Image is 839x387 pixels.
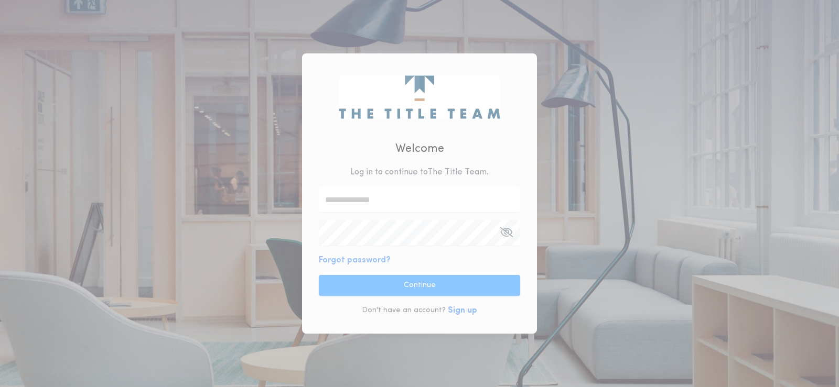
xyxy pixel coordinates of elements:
button: Forgot password? [319,254,391,267]
button: Continue [319,275,520,296]
p: Log in to continue to The Title Team . [350,166,489,179]
button: Sign up [448,304,477,317]
h2: Welcome [395,140,444,158]
p: Don't have an account? [362,305,446,316]
img: logo [339,75,500,118]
